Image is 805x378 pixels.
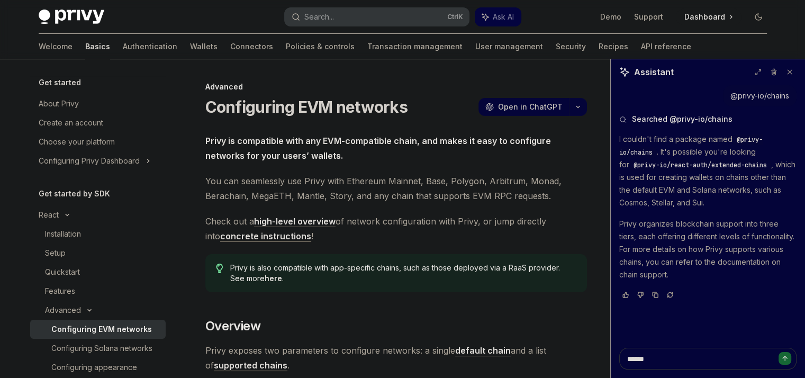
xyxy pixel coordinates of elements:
a: Support [634,12,663,22]
a: Configuring Solana networks [30,339,166,358]
a: Dashboard [676,8,741,25]
span: Overview [205,318,260,335]
strong: supported chains [214,360,287,371]
span: Privy exposes two parameters to configure networks: a single and a list of . [205,343,587,373]
div: React [39,209,59,221]
a: default chain [455,345,511,356]
a: Transaction management [367,34,463,59]
h5: Get started by SDK [39,187,110,200]
span: Assistant [634,66,674,78]
button: Ask AI [475,7,521,26]
div: Configuring appearance [51,361,137,374]
div: @privy-io/chains [730,91,789,101]
div: Setup [45,247,66,259]
a: Configuring EVM networks [30,320,166,339]
p: Privy organizes blockchain support into three tiers, each offering different levels of functional... [619,218,797,281]
a: Choose your platform [30,132,166,151]
a: Wallets [190,34,218,59]
a: concrete instructions [220,231,311,242]
a: here [265,274,282,283]
a: Connectors [230,34,273,59]
a: About Privy [30,94,166,113]
span: @privy-io/react-auth/extended-chains [634,161,767,169]
a: Configuring appearance [30,358,166,377]
button: Search...CtrlK [284,7,469,26]
a: Security [556,34,586,59]
div: Create an account [39,116,103,129]
a: supported chains [214,360,287,371]
div: Advanced [205,82,587,92]
button: Toggle dark mode [750,8,767,25]
a: API reference [641,34,691,59]
h5: Get started [39,76,81,89]
span: Check out a of network configuration with Privy, or jump directly into ! [205,214,587,244]
div: Search... [304,11,334,23]
button: Send message [779,352,791,365]
span: Ctrl K [447,13,463,21]
h1: Configuring EVM networks [205,97,408,116]
strong: Privy is compatible with any EVM-compatible chain, and makes it easy to configure networks for yo... [205,136,551,161]
a: Authentication [123,34,177,59]
a: Basics [85,34,110,59]
span: Ask AI [493,12,514,22]
a: Create an account [30,113,166,132]
img: dark logo [39,10,104,24]
a: Welcome [39,34,73,59]
span: You can seamlessly use Privy with Ethereum Mainnet, Base, Polygon, Arbitrum, Monad, Berachain, Me... [205,174,587,203]
a: high-level overview [254,216,336,227]
div: About Privy [39,97,79,110]
a: Demo [600,12,621,22]
span: Privy is also compatible with app-specific chains, such as those deployed via a RaaS provider. Se... [230,263,576,284]
button: Searched @privy-io/chains [619,114,797,124]
div: Configuring Solana networks [51,342,152,355]
div: Quickstart [45,266,80,278]
a: Setup [30,244,166,263]
span: Searched @privy-io/chains [632,114,732,124]
span: Open in ChatGPT [498,102,563,112]
a: Policies & controls [286,34,355,59]
span: Dashboard [684,12,725,22]
a: Recipes [599,34,628,59]
a: Quickstart [30,263,166,282]
div: Features [45,285,75,298]
button: Open in ChatGPT [478,98,569,116]
p: I couldn't find a package named . It's possible you're looking for , which is used for creating w... [619,133,797,209]
div: Advanced [45,304,81,317]
div: Configuring EVM networks [51,323,152,336]
a: User management [475,34,543,59]
a: Installation [30,224,166,244]
a: Features [30,282,166,301]
div: Installation [45,228,81,240]
svg: Tip [216,264,223,273]
div: Configuring Privy Dashboard [39,155,140,167]
div: Choose your platform [39,136,115,148]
